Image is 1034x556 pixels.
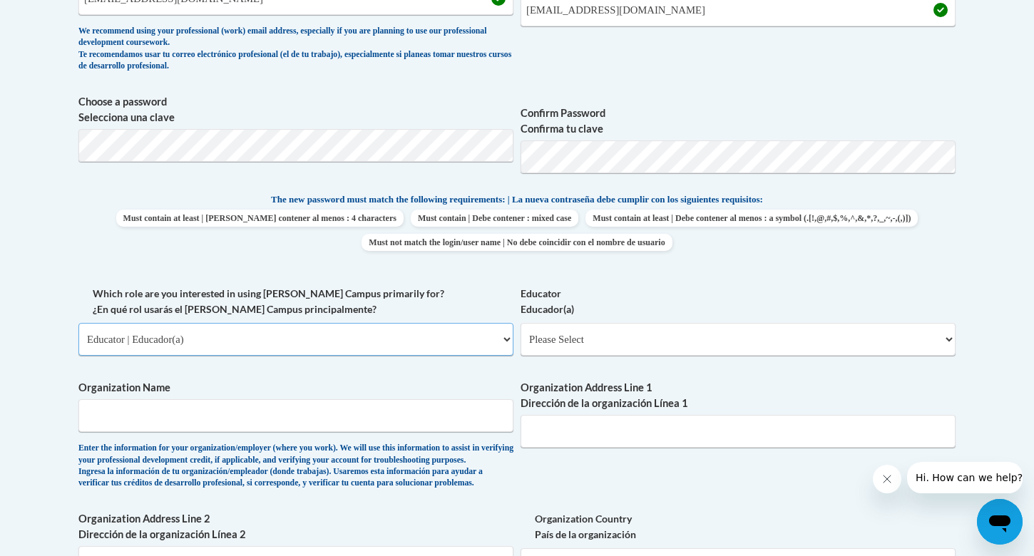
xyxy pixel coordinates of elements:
iframe: Button to launch messaging window [977,499,1023,545]
div: We recommend using your professional (work) email address, especially if you are planning to use ... [78,26,513,73]
label: Which role are you interested in using [PERSON_NAME] Campus primarily for? ¿En qué rol usarás el ... [78,286,513,317]
span: The new password must match the following requirements: | La nueva contraseña debe cumplir con lo... [271,193,763,206]
iframe: Message from company [907,462,1023,493]
label: Organization Name [78,380,513,396]
span: Must not match the login/user name | No debe coincidir con el nombre de usuario [362,234,672,251]
label: Organization Address Line 1 Dirección de la organización Línea 1 [521,380,956,411]
label: Organization Address Line 2 Dirección de la organización Línea 2 [78,511,513,542]
input: Metadata input [521,415,956,448]
span: Must contain at least | Debe contener al menos : a symbol (.[!,@,#,$,%,^,&,*,?,_,~,-,(,)]) [585,210,918,227]
label: Choose a password Selecciona una clave [78,94,513,125]
div: Enter the information for your organization/employer (where you work). We will use this informati... [78,443,513,490]
label: Educator Educador(a) [521,286,956,317]
span: Must contain at least | [PERSON_NAME] contener al menos : 4 characters [116,210,404,227]
label: Organization Country País de la organización [521,511,956,542]
iframe: Close message [873,465,901,493]
span: Must contain | Debe contener : mixed case [411,210,578,227]
input: Metadata input [78,399,513,432]
label: Confirm Password Confirma tu clave [521,105,956,137]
